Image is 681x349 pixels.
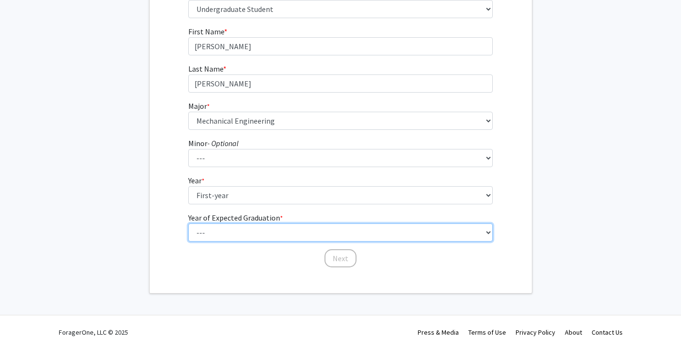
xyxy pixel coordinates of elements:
[7,306,41,342] iframe: Chat
[59,316,128,349] div: ForagerOne, LLC © 2025
[188,64,223,74] span: Last Name
[188,212,283,223] label: Year of Expected Graduation
[188,175,205,186] label: Year
[418,328,459,337] a: Press & Media
[592,328,623,337] a: Contact Us
[565,328,582,337] a: About
[188,100,210,112] label: Major
[188,27,224,36] span: First Name
[324,249,357,267] button: Next
[188,137,238,149] label: Minor
[516,328,555,337] a: Privacy Policy
[468,328,506,337] a: Terms of Use
[207,138,238,148] i: - Optional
